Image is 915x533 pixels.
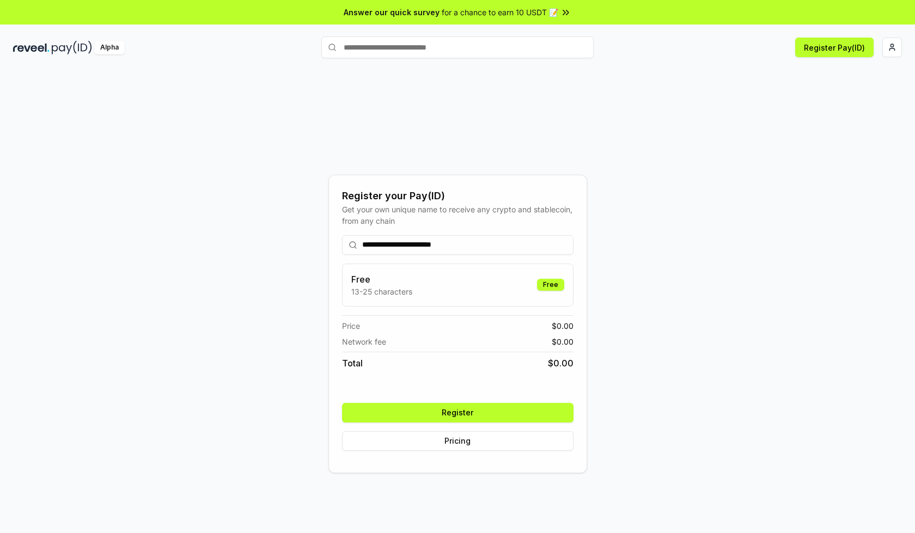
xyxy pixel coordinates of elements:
img: reveel_dark [13,41,50,54]
span: $ 0.00 [552,320,574,332]
div: Register your Pay(ID) [342,188,574,204]
span: $ 0.00 [548,357,574,370]
span: $ 0.00 [552,336,574,347]
div: Get your own unique name to receive any crypto and stablecoin, from any chain [342,204,574,226]
span: Total [342,357,363,370]
div: Alpha [94,41,125,54]
img: pay_id [52,41,92,54]
p: 13-25 characters [351,286,412,297]
span: for a chance to earn 10 USDT 📝 [442,7,558,18]
button: Register [342,403,574,422]
button: Register Pay(ID) [795,38,874,57]
span: Network fee [342,336,386,347]
div: Free [537,279,564,291]
span: Price [342,320,360,332]
button: Pricing [342,431,574,451]
span: Answer our quick survey [344,7,440,18]
h3: Free [351,273,412,286]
